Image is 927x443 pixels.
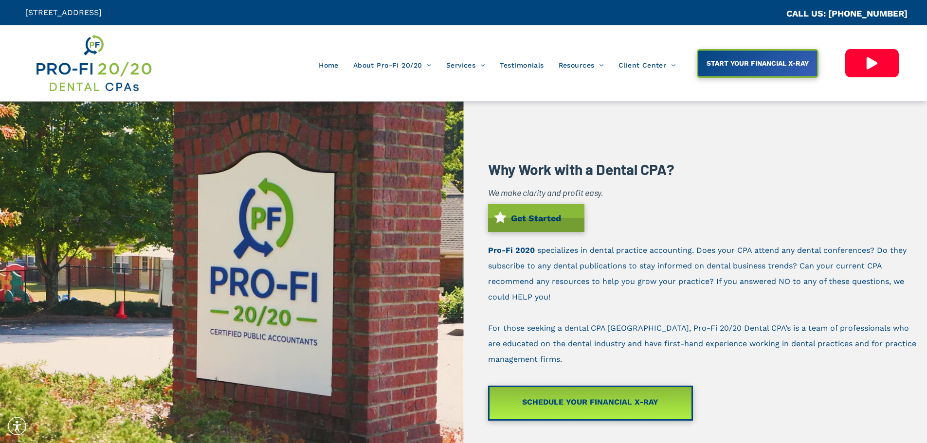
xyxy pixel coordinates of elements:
[551,56,611,74] a: Resources
[703,54,812,72] span: START YOUR FINANCIAL X-RAY
[488,160,674,178] b: Why Work with a Dental CPA?
[522,391,658,413] span: SCHEDULE YOUR FINANCIAL X-RAY
[508,208,564,228] span: Get Started
[611,56,683,74] a: Client Center
[488,204,584,232] a: Get Started
[488,323,916,364] span: For those seeking a dental CPA [GEOGRAPHIC_DATA], Pro-Fi 20/20 Dental CPA’s is a team of professi...
[488,246,907,301] span: specializes in dental practice accounting. Does your CPA attend any dental conferences? Do they s...
[35,33,152,94] img: Get Dental CPA Consulting, Bookkeeping, & Bank Loans
[786,8,908,18] a: CALL US: [PHONE_NUMBER]
[346,56,439,74] a: About Pro-Fi 20/20
[488,187,603,198] i: We make clarity and profit easy.
[697,49,818,78] a: START YOUR FINANCIAL X-RAY
[439,56,492,74] a: Services
[492,56,551,74] a: Testimonials
[25,8,102,17] span: [STREET_ADDRESS]
[488,246,535,255] a: Pro-Fi 2020
[488,386,693,421] a: SCHEDULE YOUR FINANCIAL X-RAY
[311,56,346,74] a: Home
[745,9,786,18] span: CA::CALLC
